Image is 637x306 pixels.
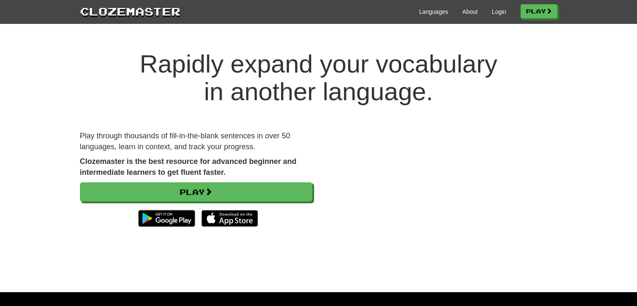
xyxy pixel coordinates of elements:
p: Play through thousands of fill-in-the-blank sentences in over 50 languages, learn in context, and... [80,131,312,152]
a: Play [80,182,312,202]
a: Languages [419,8,448,16]
img: Download_on_the_App_Store_Badge_US-UK_135x40-25178aeef6eb6b83b96f5f2d004eda3bffbb37122de64afbaef7... [201,210,258,227]
a: Login [492,8,506,16]
a: Clozemaster [80,3,181,19]
a: About [462,8,478,16]
img: Get it on Google Play [134,206,199,231]
a: Play [521,4,557,18]
strong: Clozemaster is the best resource for advanced beginner and intermediate learners to get fluent fa... [80,157,297,176]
